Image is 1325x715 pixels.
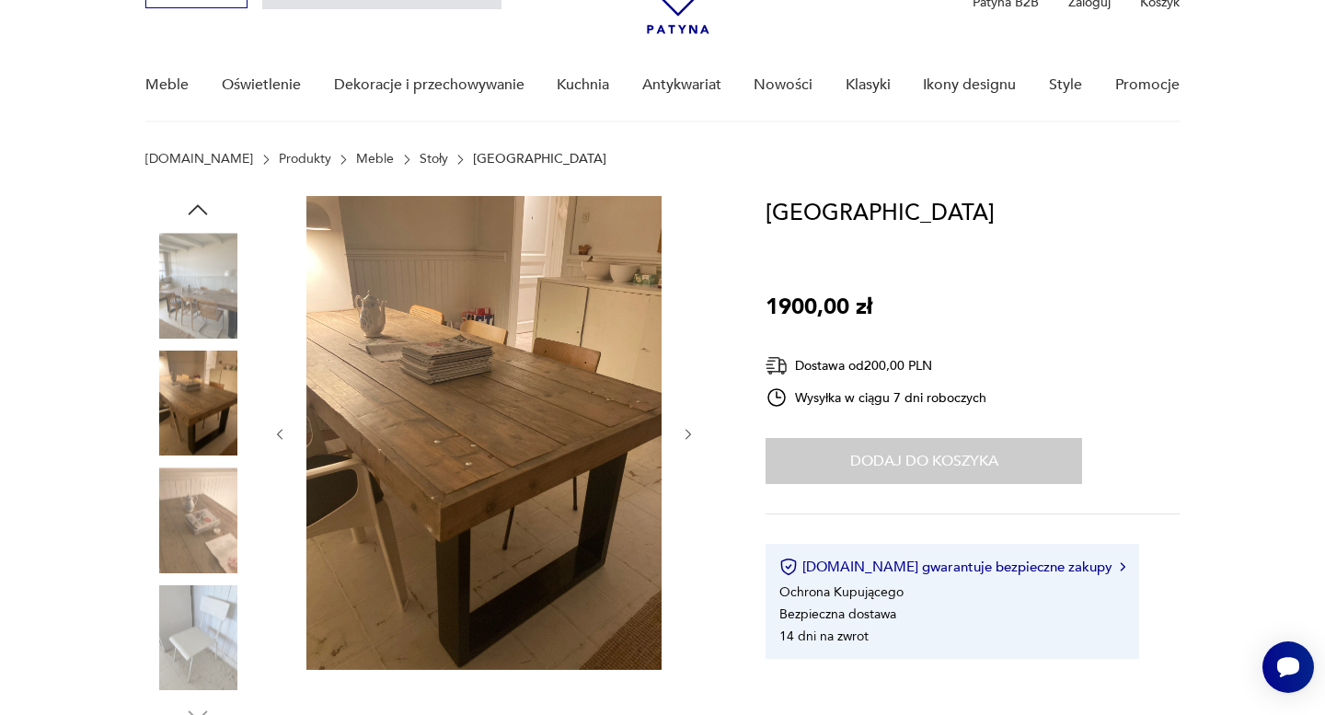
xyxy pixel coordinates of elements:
a: Ikony designu [923,50,1016,121]
li: 14 dni na zwrot [779,628,869,645]
img: Zdjęcie produktu Stary stół industrialny [145,351,250,456]
a: Antykwariat [642,50,721,121]
a: Kuchnia [557,50,609,121]
a: Promocje [1115,50,1180,121]
iframe: Smartsupp widget button [1262,641,1314,693]
a: Meble [356,152,394,167]
li: Bezpieczna dostawa [779,605,896,623]
div: Dostawa od 200,00 PLN [766,354,986,377]
a: Style [1049,50,1082,121]
img: Zdjęcie produktu Stary stół industrialny [306,196,662,670]
a: Meble [145,50,189,121]
div: Wysyłka w ciągu 7 dni roboczych [766,386,986,409]
img: Ikona certyfikatu [779,558,798,576]
a: Nowości [754,50,812,121]
a: Dekoracje i przechowywanie [334,50,524,121]
button: [DOMAIN_NAME] gwarantuje bezpieczne zakupy [779,558,1124,576]
img: Ikona dostawy [766,354,788,377]
li: Ochrona Kupującego [779,583,904,601]
p: 1900,00 zł [766,290,872,325]
h1: [GEOGRAPHIC_DATA] [766,196,995,231]
a: Produkty [279,152,331,167]
a: Klasyki [846,50,891,121]
img: Zdjęcie produktu Stary stół industrialny [145,467,250,572]
a: [DOMAIN_NAME] [145,152,253,167]
p: [GEOGRAPHIC_DATA] [473,152,606,167]
a: Stoły [420,152,448,167]
img: Ikona strzałki w prawo [1120,562,1125,571]
img: Zdjęcie produktu Stary stół industrialny [145,233,250,338]
a: Oświetlenie [222,50,301,121]
img: Zdjęcie produktu Stary stół industrialny [145,585,250,690]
